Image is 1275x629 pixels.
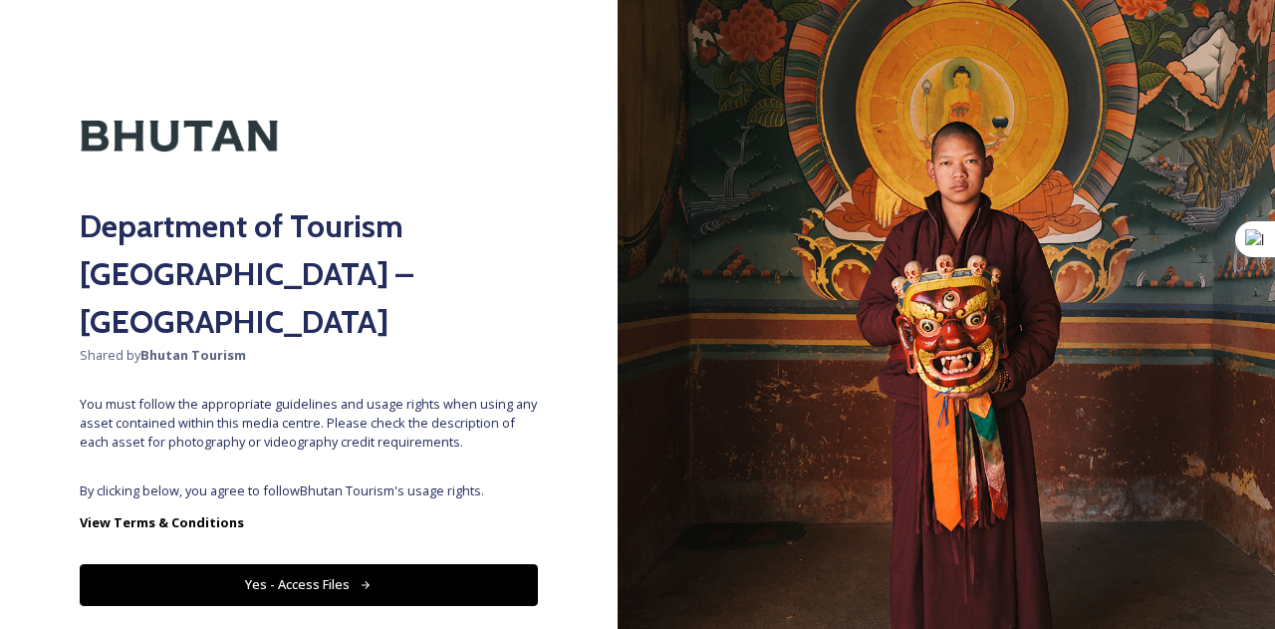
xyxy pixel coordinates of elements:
h2: Department of Tourism [GEOGRAPHIC_DATA] – [GEOGRAPHIC_DATA] [80,202,538,346]
img: Kingdom-of-Bhutan-Logo.png [80,80,279,192]
strong: View Terms & Conditions [80,513,244,531]
a: View Terms & Conditions [80,510,538,534]
span: Shared by [80,346,538,365]
span: By clicking below, you agree to follow Bhutan Tourism 's usage rights. [80,481,538,500]
button: Yes - Access Files [80,564,538,605]
span: You must follow the appropriate guidelines and usage rights when using any asset contained within... [80,395,538,453]
strong: Bhutan Tourism [140,346,246,364]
